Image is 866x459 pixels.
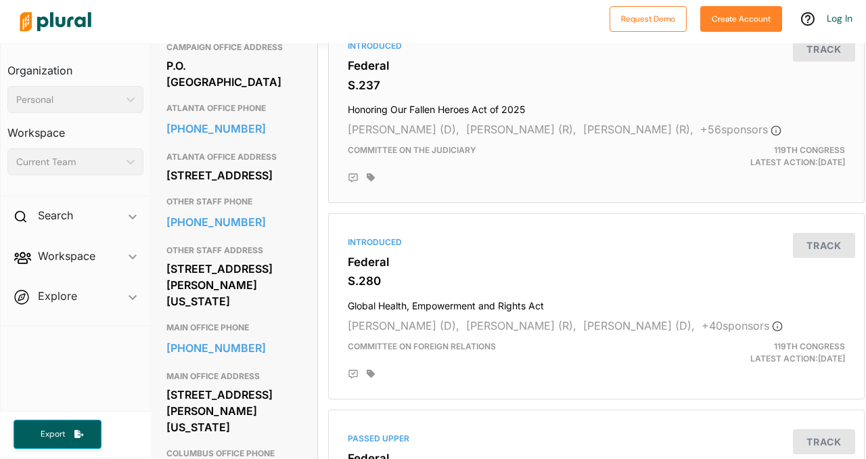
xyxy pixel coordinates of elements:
h2: Search [38,208,73,223]
div: Latest Action: [DATE] [683,341,855,365]
h3: ATLANTA OFFICE PHONE [166,100,301,116]
span: [PERSON_NAME] (R), [466,123,576,136]
button: Track [793,429,855,454]
div: Personal [16,93,121,107]
span: [PERSON_NAME] (R), [583,123,693,136]
h3: CAMPAIGN OFFICE ADDRESS [166,39,301,56]
div: Add Position Statement [348,173,359,183]
div: Introduced [348,236,845,248]
button: Export [14,420,101,449]
span: [PERSON_NAME] (D), [348,123,459,136]
a: Create Account [700,11,782,25]
h3: MAIN OFFICE PHONE [166,320,301,336]
h3: MAIN OFFICE ADDRESS [166,368,301,385]
div: [STREET_ADDRESS][PERSON_NAME][US_STATE] [166,259,301,311]
a: [PHONE_NUMBER] [166,212,301,232]
a: [PHONE_NUMBER] [166,338,301,358]
a: [PHONE_NUMBER] [166,118,301,139]
div: Add tags [367,369,375,378]
h4: Honoring Our Fallen Heroes Act of 2025 [348,97,845,116]
span: + 56 sponsor s [700,123,781,136]
div: Latest Action: [DATE] [683,144,855,169]
button: Track [793,233,855,258]
h3: ATLANTA OFFICE ADDRESS [166,149,301,165]
span: 119th Congress [774,145,845,155]
div: Current Team [16,155,121,169]
button: Create Account [700,6,782,32]
div: P.O. [GEOGRAPHIC_DATA] [166,56,301,92]
div: Passed Upper [348,433,845,445]
div: Add Position Statement [348,369,359,380]
span: Export [31,429,74,440]
h3: S.280 [348,274,845,288]
span: [PERSON_NAME] (D), [348,319,459,332]
h3: Federal [348,255,845,269]
div: Add tags [367,173,375,182]
span: 119th Congress [774,341,845,351]
h4: Global Health, Empowerment and Rights Act [348,294,845,312]
div: Introduced [348,40,845,52]
h3: S.237 [348,79,845,92]
div: [STREET_ADDRESS] [166,165,301,185]
span: Committee on the Judiciary [348,145,476,155]
a: Log In [827,12,852,24]
span: [PERSON_NAME] (D), [583,319,695,332]
span: + 40 sponsor s [702,319,783,332]
button: Request Demo [610,6,687,32]
h3: Workspace [7,113,143,143]
span: Committee on Foreign Relations [348,341,496,351]
h3: OTHER STAFF PHONE [166,194,301,210]
button: Track [793,37,855,62]
h3: OTHER STAFF ADDRESS [166,242,301,259]
h3: Organization [7,51,143,81]
span: [PERSON_NAME] (R), [466,319,576,332]
div: [STREET_ADDRESS][PERSON_NAME][US_STATE] [166,385,301,437]
a: Request Demo [610,11,687,25]
h3: Federal [348,59,845,72]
